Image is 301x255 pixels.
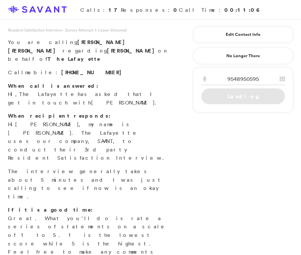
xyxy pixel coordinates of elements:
[107,47,158,54] strong: [PERSON_NAME]
[201,29,285,40] a: Edit Contact Info
[109,6,121,13] strong: 17
[8,27,127,33] span: Resident Satisfaction Interview - Survey Attempt: 1 - Leave Voicemail
[201,88,285,104] a: Loading
[91,99,155,106] span: [PERSON_NAME]
[8,47,59,54] span: [PERSON_NAME]
[8,38,168,63] p: You are calling regarding on behalf of
[19,91,78,97] span: The Lafayette
[47,55,100,62] strong: The Lafayette
[77,38,128,46] span: [PERSON_NAME]
[8,82,98,89] strong: When call is answered:
[8,206,93,213] strong: If it is a good time:
[8,112,168,162] p: Hi , my name is [PERSON_NAME]. The Lafayette uses our company, SAVANT, to conduct their 3rd party...
[8,82,168,107] p: Hi, has asked that I get in touch with .
[8,68,168,77] p: Call :
[8,167,168,201] p: The interview generally takes about 5 minutes and I was just calling to see if now is an okay time.
[61,69,125,76] span: [PHONE_NUMBER]
[25,69,56,76] span: mobile
[224,6,260,13] strong: 00:11:06
[15,121,79,127] span: [PERSON_NAME]
[8,112,111,119] strong: When recipient responds:
[193,48,293,64] a: No Longer There
[173,6,179,13] strong: 0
